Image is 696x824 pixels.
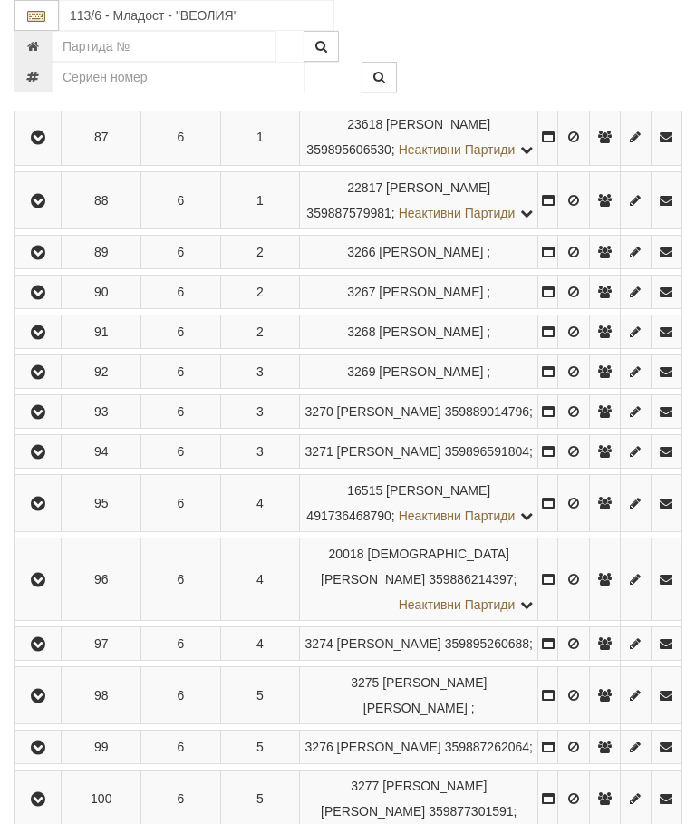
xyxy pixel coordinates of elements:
td: 6 [141,395,221,429]
span: Партида № [329,547,364,561]
td: ; [300,435,538,469]
span: Партида № [347,180,382,195]
input: Сериен номер [52,62,305,92]
span: [PERSON_NAME] [379,285,483,299]
span: 4 [256,572,264,586]
span: Партида № [305,404,333,419]
span: 3 [256,444,264,459]
td: ; [300,236,538,269]
span: Партида № [347,364,375,379]
td: ; [300,475,538,532]
span: 3 [256,364,264,379]
span: [PERSON_NAME] [379,364,483,379]
span: 359886214397 [429,572,513,586]
span: [PERSON_NAME] [337,740,441,754]
td: ; [300,315,538,349]
td: ; [300,172,538,229]
span: 2 [256,285,264,299]
input: Партида № [52,31,276,62]
td: 6 [141,276,221,309]
td: ; [300,731,538,764]
span: 5 [256,791,264,806]
td: 93 [62,395,141,429]
td: 6 [141,236,221,269]
td: ; [300,395,538,429]
td: 98 [62,667,141,724]
td: 6 [141,435,221,469]
span: 4 [256,496,264,510]
td: 92 [62,355,141,389]
td: 91 [62,315,141,349]
td: ; [300,355,538,389]
span: 2 [256,245,264,259]
span: [PERSON_NAME] [379,245,483,259]
td: 6 [141,315,221,349]
td: 88 [62,172,141,229]
span: [PERSON_NAME] [PERSON_NAME] [321,779,487,819]
td: 87 [62,109,141,166]
td: ; [300,667,538,724]
span: 1 [256,193,264,208]
td: 6 [141,109,221,166]
td: 94 [62,435,141,469]
td: 90 [62,276,141,309]
td: ; [300,109,538,166]
td: 95 [62,475,141,532]
span: [PERSON_NAME] [386,117,490,131]
span: 359889014796 [445,404,529,419]
span: [PERSON_NAME] [386,180,490,195]
td: 6 [141,731,221,764]
td: 97 [62,627,141,661]
span: 359887579981 [306,206,391,220]
span: 4 [256,636,264,651]
td: ; [300,627,538,661]
td: 96 [62,538,141,621]
span: 359877301591 [429,804,513,819]
span: [PERSON_NAME] [PERSON_NAME] [363,675,488,715]
span: Неактивни Партиди [399,206,516,220]
td: 6 [141,627,221,661]
span: [PERSON_NAME] [337,404,441,419]
span: 359896591804 [445,444,529,459]
span: 3 [256,404,264,419]
span: 5 [256,740,264,754]
span: Партида № [347,325,375,339]
span: [PERSON_NAME] [379,325,483,339]
td: 6 [141,355,221,389]
span: Партида № [347,117,382,131]
span: Неактивни Партиди [399,142,516,157]
span: 5 [256,688,264,703]
td: ; [300,538,538,621]
td: ; [300,276,538,309]
span: [DEMOGRAPHIC_DATA][PERSON_NAME] [321,547,509,586]
span: [PERSON_NAME] [337,636,441,651]
span: Партида № [351,779,379,793]
span: 359887262064 [445,740,529,754]
span: 2 [256,325,264,339]
span: Партида № [347,245,375,259]
span: [PERSON_NAME] [386,483,490,498]
td: 6 [141,172,221,229]
span: Партида № [305,740,333,754]
span: 359895260688 [445,636,529,651]
span: Партида № [347,483,382,498]
span: 359895606530 [306,142,391,157]
span: Партида № [305,444,333,459]
span: Партида № [351,675,379,690]
span: Неактивни Партиди [399,509,516,523]
span: [PERSON_NAME] [337,444,441,459]
td: 6 [141,667,221,724]
td: 99 [62,731,141,764]
td: 89 [62,236,141,269]
span: Партида № [305,636,333,651]
td: 6 [141,538,221,621]
span: Партида № [347,285,375,299]
span: 1 [256,130,264,144]
span: Неактивни Партиди [399,597,516,612]
span: 491736468790 [306,509,391,523]
td: 6 [141,475,221,532]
